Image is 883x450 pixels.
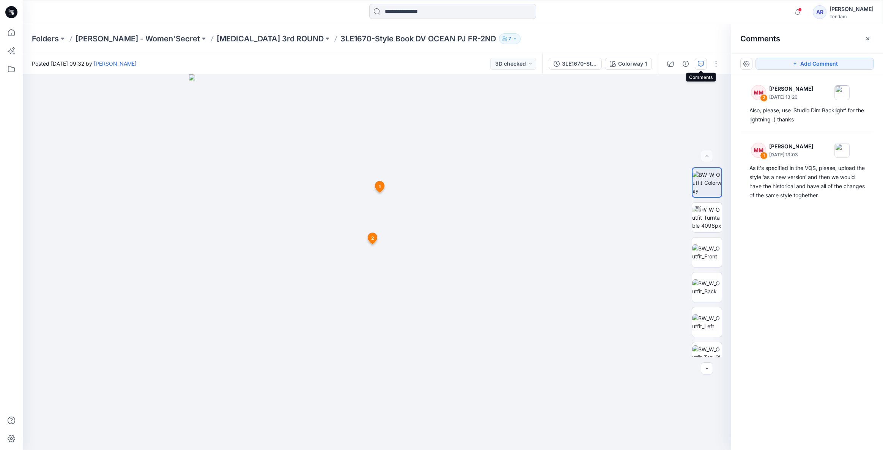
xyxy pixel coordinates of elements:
p: [PERSON_NAME] [769,84,813,93]
div: MM [751,143,766,158]
button: 7 [499,33,521,44]
img: BW_W_Outfit_Left [692,314,722,330]
a: [PERSON_NAME] - Women'Secret [76,33,200,44]
div: Colorway 1 [618,60,647,68]
div: [PERSON_NAME] [829,5,874,14]
button: 3LE1670-Style Book DV OCEAN PJ FR-2ND [549,58,602,70]
a: [PERSON_NAME] [94,60,137,67]
p: 3LE1670-Style Book DV OCEAN PJ FR-2ND [340,33,496,44]
img: BW_W_Outfit_Back [692,279,722,295]
p: [DATE] 13:03 [769,151,813,159]
span: Posted [DATE] 09:32 by [32,60,137,68]
img: BW_W_Outfit_Top_CloseUp [692,345,722,369]
a: Folders [32,33,59,44]
p: [PERSON_NAME] [769,142,813,151]
div: As it's specified in the VQS, please, upload the style 'as a new version' and then we would have ... [749,164,865,200]
p: [DATE] 13:20 [769,93,813,101]
h2: Comments [740,34,780,43]
button: Colorway 1 [605,58,652,70]
div: 1 [760,152,768,159]
div: Tendam [829,14,874,19]
div: AR [813,5,826,19]
div: MM [751,85,766,100]
button: Add Comment [756,58,874,70]
div: 3LE1670-Style Book DV OCEAN PJ FR-2ND [562,60,597,68]
button: Details [680,58,692,70]
div: Also, please, use 'Studio Dim Backlight' for the lightning :) thanks [749,106,865,124]
img: BW_W_Outfit_Turntable 4096px [692,206,722,230]
p: 7 [508,35,511,43]
img: BW_W_Outfit_Front [692,244,722,260]
a: [MEDICAL_DATA] 3rd ROUND [217,33,324,44]
img: BW_W_Outfit_Colorway [693,171,721,195]
img: eyJhbGciOiJIUzI1NiIsImtpZCI6IjAiLCJzbHQiOiJzZXMiLCJ0eXAiOiJKV1QifQ.eyJkYXRhIjp7InR5cGUiOiJzdG9yYW... [189,74,565,450]
div: 2 [760,94,768,102]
